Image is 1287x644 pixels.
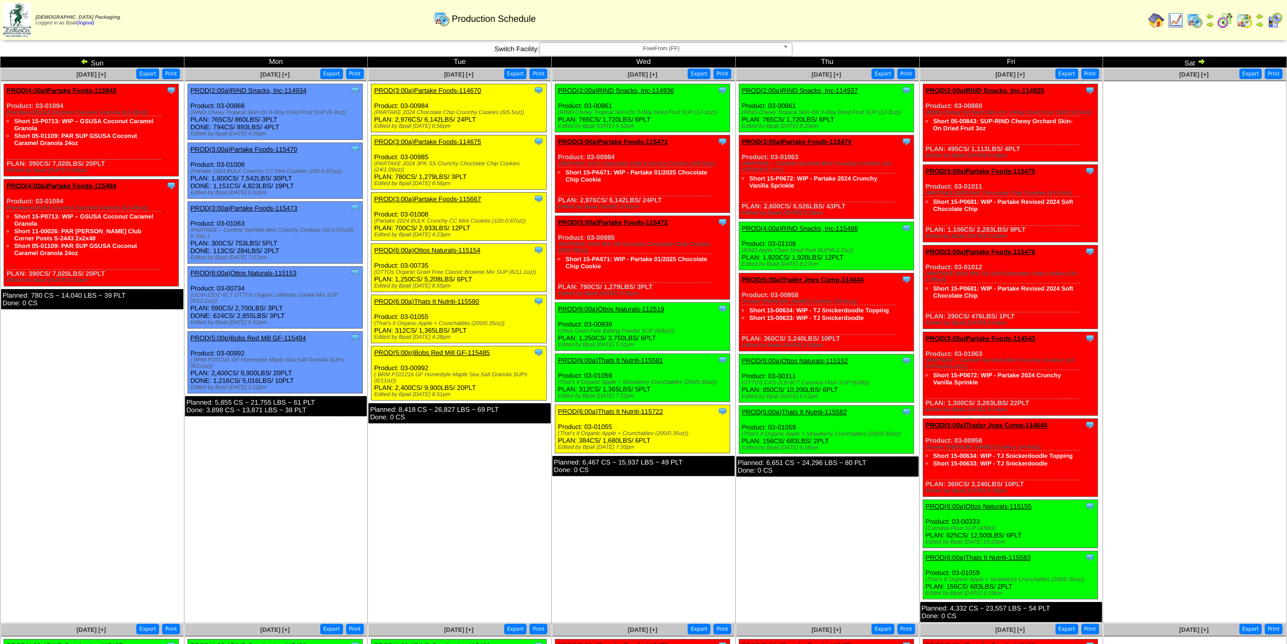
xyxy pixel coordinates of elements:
[923,332,1097,416] div: Product: 03-01063 PLAN: 1,300CS / 3,263LBS / 22PLT
[1081,68,1099,79] button: Print
[1239,68,1262,79] button: Export
[374,246,480,254] a: PROD(6:00a)Ottos Naturals-115154
[742,138,852,146] a: PROD(3:00a)Partake Foods-115474
[191,87,307,94] a: PROD(2:00a)RIND Snacks, Inc-114934
[374,195,481,203] a: PROD(3:00a)Partake Foods-115667
[558,110,730,116] div: (RIND-Chewy Tropical Skin-On 3-Way Dried Fruit SUP (12-3oz))
[444,626,473,633] span: [DATE] [+]
[374,320,546,327] div: (That's It Organic Apple + Crunchables (200/0.35oz))
[901,355,912,366] img: Tooltip
[1085,333,1095,343] img: Tooltip
[534,347,544,357] img: Tooltip
[555,303,730,351] div: Product: 03-00939 PLAN: 1,250CS / 3,750LBS / 6PLT
[926,590,1097,596] div: Edited by Bpali [DATE] 6:19pm
[923,500,1097,548] div: Product: 03-00333 PLAN: 625CS / 12,500LBS / 6PLT
[742,342,914,348] div: Edited by Bpali [DATE] 5:52pm
[897,624,915,634] button: Print
[749,314,864,321] a: Short 15-00633: WIP - TJ Snickerdoodle
[1197,57,1205,65] img: arrowright.gif
[933,372,1062,386] a: Short 15-P0672: WIP - Partake 2024 Crunchy Vanilla Sprinkle
[555,84,730,132] div: Product: 03-00861 PLAN: 765CS / 1,720LBS / 6PLT
[7,110,178,116] div: (Partake-GSUSA Coconut Caramel Granola (12-24oz))
[1256,12,1264,20] img: arrowleft.gif
[926,421,1048,429] a: PROD(5:00a)Trader Joes Comp-114645
[136,624,159,634] button: Export
[371,244,546,292] div: Product: 03-00735 PLAN: 1,250CS / 5,208LBS / 6PLT
[920,602,1103,622] div: Planned: 4,332 CS ~ 23,557 LBS ~ 54 PLT Done: 0 CS
[371,193,546,241] div: Product: 03-01008 PLAN: 700CS / 2,933LBS / 12PLT
[1206,12,1214,20] img: arrowleft.gif
[933,118,1073,132] a: Short 05-00843: SUP-RIND Chewy Orchard Skin-On Dried Fruit 3oz
[374,218,546,224] div: (Partake 2024 BULK Crunchy CC Mini Cookies (100-0.67oz))
[923,551,1097,599] div: Product: 03-01059 PLAN: 156CS / 683LBS / 2PLT
[565,169,707,183] a: Short 15-PA671: WIP - Partake 01/2025 Chocolate Chip Cookie
[187,202,362,264] div: Product: 03-01063 PLAN: 300CS / 753LBS / 5PLT DONE: 113CS / 284LBS / 2PLT
[374,349,489,356] a: PROD(5:00p)Bobs Red Mill GF-115485
[534,136,544,147] img: Tooltip
[260,626,290,633] a: [DATE] [+]
[1081,624,1099,634] button: Print
[558,444,730,450] div: Edited by Bpali [DATE] 7:50pm
[191,384,362,390] div: Edited by Bpali [DATE] 2:12pm
[923,419,1097,497] div: Product: 03-00958 PLAN: 360CS / 3,240LBS / 10PLT
[995,626,1025,633] a: [DATE] [+]
[558,379,730,385] div: (That's It Organic Apple + Strawberry Crunchables (200/0.35oz))
[717,406,728,416] img: Tooltip
[1265,68,1282,79] button: Print
[371,84,546,132] div: Product: 03-00984 PLAN: 2,976CS / 6,142LBS / 24PLT
[749,175,878,189] a: Short 15-P0672: WIP - Partake 2024 Crunchy Vanilla Sprinkle
[191,292,362,304] div: (UCM-12OZ-6CT OTTOs Organic Ultimate Cookie Mix SUP (6/12.2oz))
[742,110,914,116] div: (RIND-Chewy Tropical Skin-On 3-Way Dried Fruit SUP (12-3oz))
[812,626,841,633] a: [DATE] [+]
[371,135,546,190] div: Product: 03-00985 PLAN: 780CS / 1,279LBS / 3PLT
[901,85,912,95] img: Tooltip
[558,161,730,167] div: (PARTAKE 2024 Chocolate Chip Crunchy Cookies (6/5.5oz))
[35,15,120,26] span: Logged in as Bpali
[374,138,481,146] a: PROD(3:00a)Partake Foods-114675
[926,539,1097,545] div: Edited by Bpali [DATE] 10:20pm
[926,577,1097,583] div: (That's It Organic Apple + Strawberry Crunchables (200/0.35oz))
[81,57,89,65] img: arrowleft.gif
[1267,12,1283,28] img: calendarcustomer.gif
[350,333,360,343] img: Tooltip
[1085,420,1095,430] img: Tooltip
[742,247,914,254] div: (RIND Apple Chips Dried Fruit SUP(6-2.7oz))
[742,408,847,416] a: PROD(6:00a)Thats It Nutriti-115582
[717,355,728,365] img: Tooltip
[14,242,137,257] a: Short 05-01109: PAR SUP GSUSA Coconut Caramel Granola 24oz
[923,84,1097,162] div: Product: 03-00860 PLAN: 495CS / 1,113LBS / 4PLT
[1256,20,1264,28] img: arrowright.gif
[1206,20,1214,28] img: arrowright.gif
[1148,12,1164,28] img: home.gif
[77,626,106,633] span: [DATE] [+]
[162,624,180,634] button: Print
[926,503,1032,510] a: PROD(6:00a)Ottos Naturals-115155
[374,232,546,238] div: Edited by Bpali [DATE] 4:23pm
[191,269,297,277] a: PROD(6:00a)Ottos Naturals-115153
[14,118,154,132] a: Short 15-P0713: WIP – GSUSA Coconut Caramel Granola
[1085,552,1095,562] img: Tooltip
[742,393,914,400] div: Edited by Bpali [DATE] 6:12pm
[901,223,912,233] img: Tooltip
[7,277,178,283] div: Edited by Bpali [DATE] 8:31pm
[628,71,657,78] a: [DATE] [+]
[35,15,120,20] span: [DEMOGRAPHIC_DATA] Packaging
[742,276,864,283] a: PROD(5:00a)Trader Joes Comp-114644
[350,85,360,95] img: Tooltip
[735,57,919,68] td: Thu
[742,445,914,451] div: Edited by Bpali [DATE] 6:18pm
[995,71,1025,78] a: [DATE] [+]
[901,407,912,417] img: Tooltip
[742,225,858,232] a: PROD(4:00a)RIND Snacks, Inc-115486
[346,68,364,79] button: Print
[713,68,731,79] button: Print
[320,68,343,79] button: Export
[926,407,1097,413] div: Edited by Bpali [DATE] 8:23pm
[552,57,736,68] td: Wed
[14,213,154,227] a: Short 15-P0713: WIP – GSUSA Coconut Caramel Granola
[350,144,360,154] img: Tooltip
[558,219,668,226] a: PROD(3:00a)Partake Foods-115472
[7,182,117,190] a: PROD(4:00a)Partake Foods-115494
[558,342,730,348] div: Edited by Bpali [DATE] 5:51pm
